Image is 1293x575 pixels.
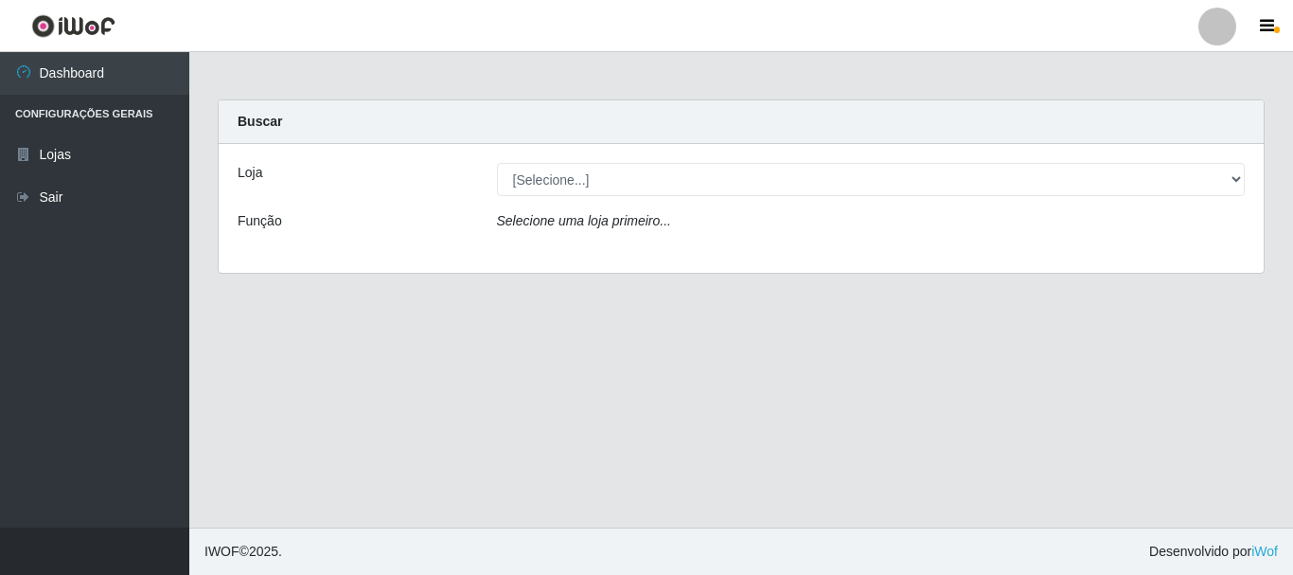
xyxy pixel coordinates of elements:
i: Selecione uma loja primeiro... [497,213,671,228]
span: Desenvolvido por [1149,542,1278,562]
img: CoreUI Logo [31,14,115,38]
a: iWof [1251,544,1278,559]
span: IWOF [204,544,239,559]
strong: Buscar [238,114,282,129]
span: © 2025 . [204,542,282,562]
label: Função [238,211,282,231]
label: Loja [238,163,262,183]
